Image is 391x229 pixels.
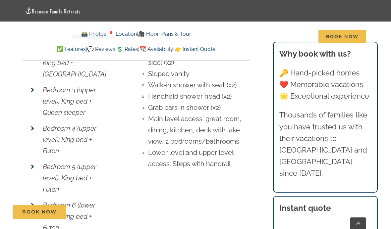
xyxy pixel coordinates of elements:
[136,26,175,47] a: Things to do
[279,109,371,179] p: Thousands of families like you have trusted us with their vacations to [GEOGRAPHIC_DATA] and [GEO...
[43,124,96,155] em: Bedroom 4 (upper level): King bed + Futon
[72,26,121,47] a: Vacation homes
[148,147,250,169] li: Lower level and upper level access: Steps with handrail
[279,48,371,60] h3: Why book with us?
[87,46,115,52] a: 💬 Reviews
[43,86,96,116] em: Bedroom 3 (upper level): King bed + Queen sleeper
[43,36,106,78] em: Bedroom 2 (main level, accessible): King bed + [GEOGRAPHIC_DATA]
[190,26,231,47] a: Deals & More
[246,26,268,47] a: About
[22,209,57,215] span: Book Now
[72,26,366,47] nav: Main Menu Sticky
[148,68,250,79] li: Sloped vanity
[13,205,66,219] a: Book Now
[140,46,173,52] a: 📆 Availability
[246,34,261,39] span: About
[318,30,366,43] span: Book Now
[148,102,250,113] li: Grab bars in shower (x2)
[279,203,331,213] strong: Instant quote
[190,34,224,39] span: Deals & More
[279,67,371,102] p: 🔑 Hand-picked homes ❤️ Memorable vacations 🌟 Exceptional experience
[117,46,138,52] a: 💲 Rates
[43,163,96,193] em: Bedroom 5 (upper level): King bed + Futon
[57,46,86,52] a: ✅ Features
[25,7,81,15] img: Branson Family Retreats Logo
[148,113,250,147] li: Main level access: great room, dining, kitchen, deck with lake view, 2 bedrooms/bathrooms
[23,45,250,54] p: | | | |
[72,34,114,39] span: Vacation homes
[148,79,250,91] li: Walk-in shower with seat (x2)
[175,46,215,52] a: 👉 Instant Quote
[148,91,250,102] li: Handheld shower head (x2)
[136,34,169,39] span: Things to do
[283,34,304,39] span: Contact
[283,26,304,47] a: Contact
